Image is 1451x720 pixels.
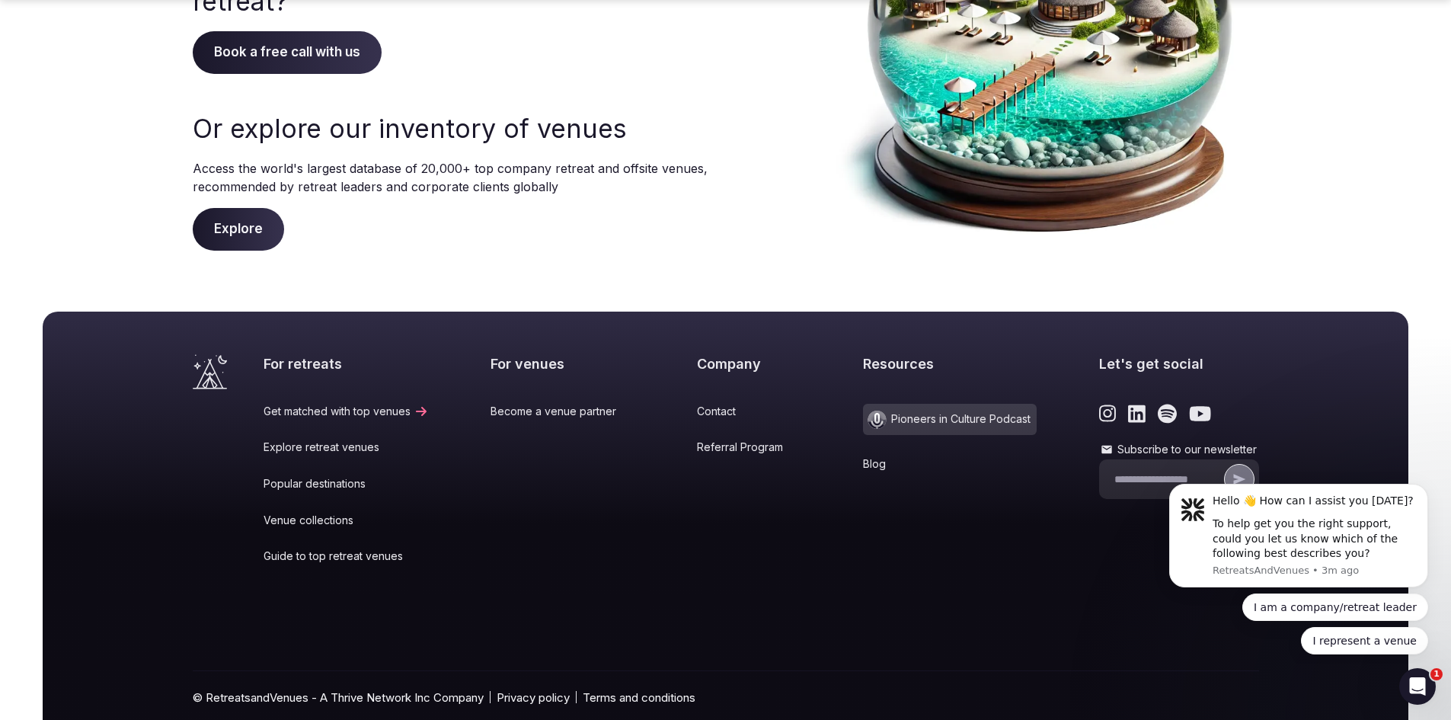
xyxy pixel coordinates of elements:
[193,31,382,74] span: Book a free call with us
[1146,470,1451,664] iframe: Intercom notifications message
[264,404,429,419] a: Get matched with top venues
[261,481,286,505] button: Send a message…
[267,6,295,34] div: Close
[193,110,711,147] h3: Or explore our inventory of venues
[43,8,68,33] img: Profile image for RetreatsAndVenues
[158,414,285,444] button: I represent a venue
[697,404,801,419] a: Contact
[491,404,634,419] a: Become a venue partner
[193,44,382,59] a: Book a free call with us
[863,404,1037,435] a: Pioneers in Culture Podcast
[491,354,634,373] h2: For venues
[238,6,267,35] button: Home
[697,440,801,455] a: Referral Program
[1099,442,1259,457] label: Subscribe to our newsletter
[264,549,429,564] a: Guide to top retreat venues
[24,69,238,188] div: Hi there 😀 How can I best assist you [DATE]? To get you the right support, could you let us know ...
[583,690,695,706] a: Terms and conditions
[1099,354,1259,373] h2: Let's get social
[193,159,711,196] p: Access the world's largest database of 20,000+ top company retreat and offsite venues, recommende...
[13,455,292,481] textarea: Ask a question…
[863,354,1037,373] h2: Resources
[1430,668,1443,680] span: 1
[264,476,429,491] a: Popular destinations
[12,59,250,197] div: Hi there 😀 How can I best assist you [DATE]?To get you the right support, could you let us know w...
[497,690,570,706] a: Privacy policy
[10,6,39,35] button: go back
[12,59,292,231] div: RetreatsAndVenues says…
[264,513,429,528] a: Venue collections
[1158,404,1177,424] a: Link to the retreats and venues Spotify page
[1099,404,1117,424] a: Link to the retreats and venues Instagram page
[99,376,285,406] button: I am a company/retreat leader
[264,354,429,373] h2: For retreats
[697,354,801,373] h2: Company
[193,221,284,236] a: Explore
[24,200,213,210] div: RetreatsAndVenues • AI Agent • Just now
[1189,404,1211,424] a: Link to the retreats and venues Youtube page
[97,487,109,499] button: Start recording
[193,208,284,251] span: Explore
[24,487,36,499] button: Emoji picker
[72,487,85,499] button: Upload attachment
[1128,404,1146,424] a: Link to the retreats and venues LinkedIn page
[863,456,1037,472] a: Blog
[193,354,227,389] a: Visit the homepage
[1399,668,1436,705] iframe: Intercom live chat
[264,440,429,455] a: Explore retreat venues
[48,487,60,499] button: Gif picker
[74,14,193,26] h1: RetreatsAndVenues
